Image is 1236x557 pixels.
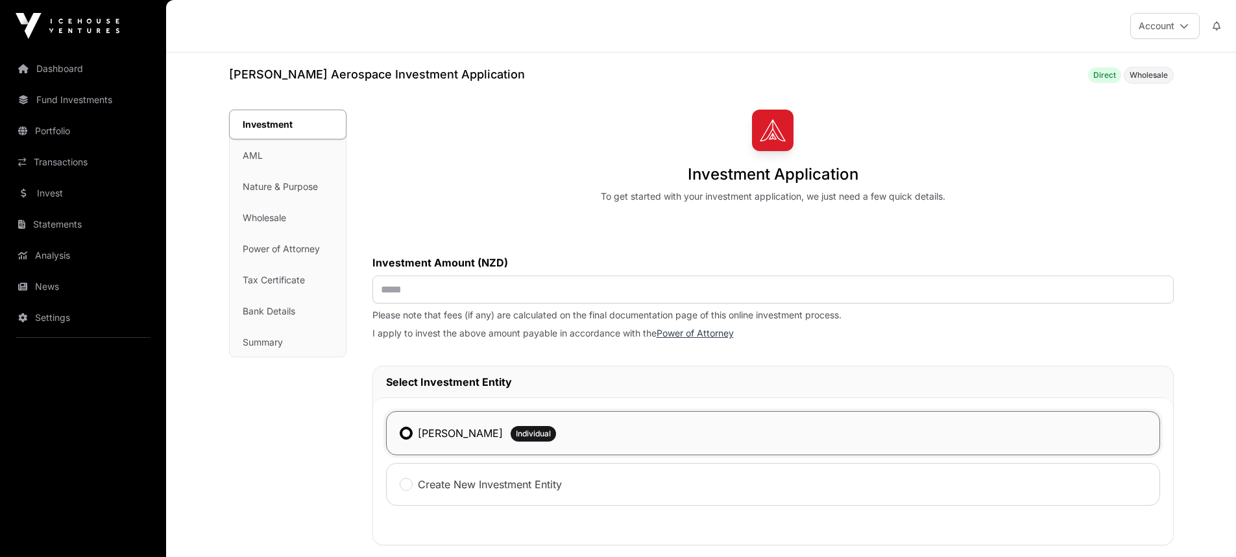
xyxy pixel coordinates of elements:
iframe: Chat Widget [1171,495,1236,557]
span: Direct [1093,70,1116,80]
img: Icehouse Ventures Logo [16,13,119,39]
a: Power of Attorney [657,327,734,338]
a: News [10,272,156,301]
h2: Select Investment Entity [386,374,1160,390]
p: Please note that fees (if any) are calculated on the final documentation page of this online inve... [372,309,1174,322]
a: Portfolio [10,117,156,145]
a: Fund Investments [10,86,156,114]
span: Wholesale [1130,70,1168,80]
a: Dashboard [10,54,156,83]
p: I apply to invest the above amount payable in accordance with the [372,327,1174,340]
div: To get started with your investment application, we just need a few quick details. [601,190,945,203]
a: Statements [10,210,156,239]
a: Settings [10,303,156,332]
button: Account [1130,13,1200,39]
label: Investment Amount (NZD) [372,255,1174,270]
label: [PERSON_NAME] [418,425,503,441]
a: Invest [10,179,156,207]
img: Dawn Aerospace [752,110,794,151]
h1: Investment Application [688,164,858,185]
label: Create New Investment Entity [418,477,562,492]
span: Individual [516,429,551,439]
a: Transactions [10,148,156,176]
a: Analysis [10,241,156,270]
h1: [PERSON_NAME] Aerospace Investment Application [229,65,525,84]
